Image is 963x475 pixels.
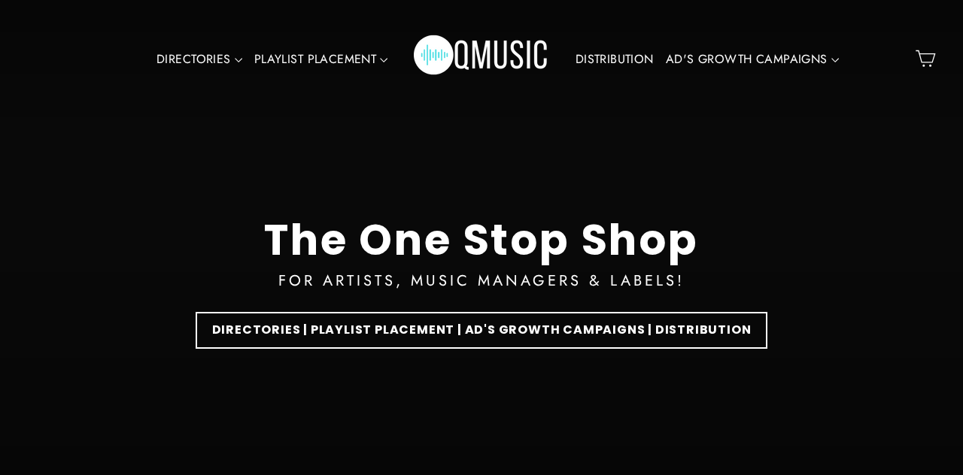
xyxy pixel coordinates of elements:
a: DIRECTORIES | PLAYLIST PLACEMENT | AD'S GROWTH CAMPAIGNS | DISTRIBUTION [196,312,768,349]
a: PLAYLIST PLACEMENT [248,42,394,77]
a: AD'S GROWTH CAMPAIGNS [660,42,845,77]
img: Q Music Promotions [414,25,549,92]
a: DIRECTORIES [150,42,248,77]
a: DISTRIBUTION [570,42,660,77]
div: Primary [111,15,852,103]
div: The One Stop Shop [264,215,699,265]
div: FOR ARTISTS, MUSIC MANAGERS & LABELS! [278,269,685,293]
